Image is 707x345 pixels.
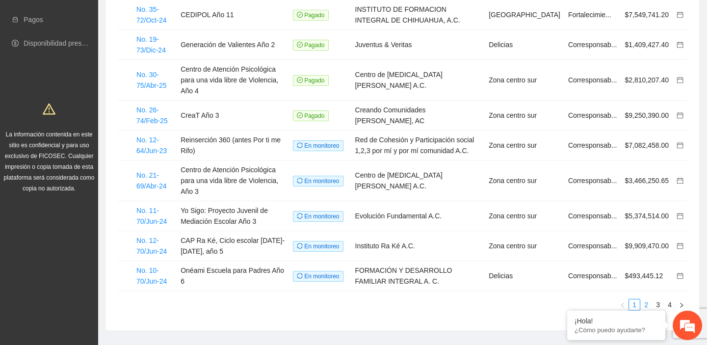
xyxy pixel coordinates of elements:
[677,272,683,280] a: calendar
[677,77,683,83] span: calendar
[621,201,673,231] td: $5,374,514.00
[177,131,289,160] td: Reinserción 360 (antes Por ti me Rifo)
[621,160,673,201] td: $3,466,250.65
[351,231,485,261] td: Instituto Ra Ké A.C.
[297,243,303,249] span: sync
[677,212,683,220] a: calendar
[161,5,184,28] div: Minimizar ventana de chat en vivo
[351,261,485,291] td: FORMACIÓN Y DESARROLLO FAMILIAR INTEGRAL A. C.
[568,212,617,220] span: Corresponsab...
[621,60,673,101] td: $2,810,207.40
[568,41,617,49] span: Corresponsab...
[24,16,43,24] a: Pagos
[136,136,167,155] a: No. 12-64/Jun-23
[297,213,303,219] span: sync
[136,71,166,89] a: No. 30-75/Abr-25
[617,299,628,311] button: left
[677,111,683,119] a: calendar
[677,177,683,185] a: calendar
[620,302,626,308] span: left
[677,41,683,49] a: calendar
[351,160,485,201] td: Centro de [MEDICAL_DATA] [PERSON_NAME] A.C.
[293,176,343,186] span: En monitoreo
[652,299,664,311] li: 3
[297,42,303,48] span: check-circle
[5,236,187,270] textarea: Escriba su mensaje y pulse “Intro”
[677,11,683,19] a: calendar
[628,299,640,311] li: 1
[297,112,303,118] span: check-circle
[676,299,687,311] button: right
[575,317,658,325] div: ¡Hola!
[629,299,640,310] a: 1
[621,101,673,131] td: $9,250,390.00
[293,271,343,282] span: En monitoreo
[136,35,166,54] a: No. 19-73/Dic-24
[617,299,628,311] li: Previous Page
[641,299,652,310] a: 2
[351,131,485,160] td: Red de Cohesión y Participación social 1,2,3 por mí y por mí comunidad A.C.
[677,11,683,18] span: calendar
[297,273,303,279] span: sync
[485,231,564,261] td: Zona centro sur
[177,160,289,201] td: Centro de Atención Psicológica para una vida libre de Violencia, Año 3
[4,131,95,192] span: La información contenida en este sitio es confidencial y para uso exclusivo de FICOSEC. Cualquier...
[677,112,683,119] span: calendar
[677,177,683,184] span: calendar
[351,60,485,101] td: Centro de [MEDICAL_DATA] [PERSON_NAME] A.C.
[293,140,343,151] span: En monitoreo
[485,30,564,60] td: Delicias
[485,261,564,291] td: Delicias
[177,60,289,101] td: Centro de Atención Psicológica para una vida libre de Violencia, Año 4
[297,178,303,184] span: sync
[485,60,564,101] td: Zona centro sur
[640,299,652,311] li: 2
[677,76,683,84] a: calendar
[177,201,289,231] td: Yo Sigo: Proyecto Juvenil de Mediación Escolar Año 3
[177,101,289,131] td: CreaT Año 3
[677,272,683,279] span: calendar
[351,30,485,60] td: Juventus & Veritas
[621,30,673,60] td: $1,409,427.40
[297,142,303,148] span: sync
[568,177,617,185] span: Corresponsab...
[136,207,167,225] a: No. 11-70/Jun-24
[568,141,617,149] span: Corresponsab...
[485,160,564,201] td: Zona centro sur
[136,171,166,190] a: No. 21-69/Abr-24
[568,111,617,119] span: Corresponsab...
[177,261,289,291] td: Onéami Escuela para Padres Año 6
[297,12,303,18] span: check-circle
[485,101,564,131] td: Zona centro sur
[485,131,564,160] td: Zona centro sur
[568,76,617,84] span: Corresponsab...
[351,101,485,131] td: Creando Comunidades [PERSON_NAME], AC
[679,302,684,308] span: right
[351,201,485,231] td: Evolución Fundamental A.C.
[24,39,107,47] a: Disponibilidad presupuestal
[677,41,683,48] span: calendar
[677,141,683,149] a: calendar
[485,201,564,231] td: Zona centro sur
[677,212,683,219] span: calendar
[136,106,168,125] a: No. 26-74/Feb-25
[664,299,676,311] li: 4
[568,11,611,19] span: Fortalecimie...
[177,30,289,60] td: Generación de Valientes Año 2
[676,299,687,311] li: Next Page
[575,326,658,334] p: ¿Cómo puedo ayudarte?
[51,50,165,63] div: Chatee con nosotros ahora
[621,231,673,261] td: $9,909,470.00
[293,75,329,86] span: Pagado
[568,272,617,280] span: Corresponsab...
[293,211,343,222] span: En monitoreo
[653,299,663,310] a: 3
[664,299,675,310] a: 4
[136,237,167,255] a: No. 12-70/Jun-24
[621,131,673,160] td: $7,082,458.00
[57,115,135,214] span: Estamos en línea.
[621,261,673,291] td: $493,445.12
[293,10,329,21] span: Pagado
[136,5,166,24] a: No. 35-72/Oct-24
[43,103,55,115] span: warning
